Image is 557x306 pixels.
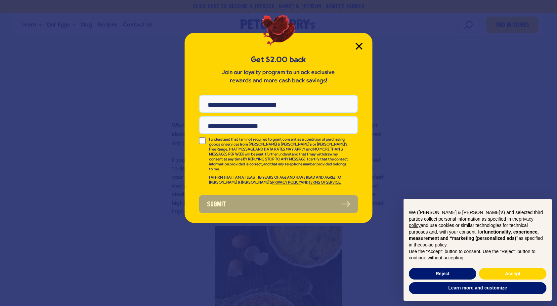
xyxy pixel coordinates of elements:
[199,195,358,213] button: Submit
[209,137,349,172] p: I understand that I am not required to grant consent as a condition of purchasing goods or servic...
[209,175,349,185] p: I AFFIRM THAT I AM AT LEAST 18 YEARS OF AGE AND HAVE READ AND AGREE TO [PERSON_NAME] & [PERSON_NA...
[409,209,546,248] p: We ([PERSON_NAME] & [PERSON_NAME]'s) and selected third parties collect personal information as s...
[356,43,363,50] button: Close Modal
[420,242,446,247] a: cookie policy
[199,137,206,144] input: I understand that I am not required to grant consent as a condition of purchasing goods or servic...
[199,54,358,65] h5: Get $2.00 back
[409,268,476,280] button: Reject
[479,268,546,280] button: Accept
[309,181,340,185] a: TERMS OF SERVICE.
[409,282,546,294] button: Learn more and customize
[272,181,301,185] a: PRIVACY POLICY
[409,248,546,261] p: Use the “Accept” button to consent. Use the “Reject” button to continue without accepting.
[221,68,336,85] p: Join our loyalty program to unlock exclusive rewards and more cash back savings!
